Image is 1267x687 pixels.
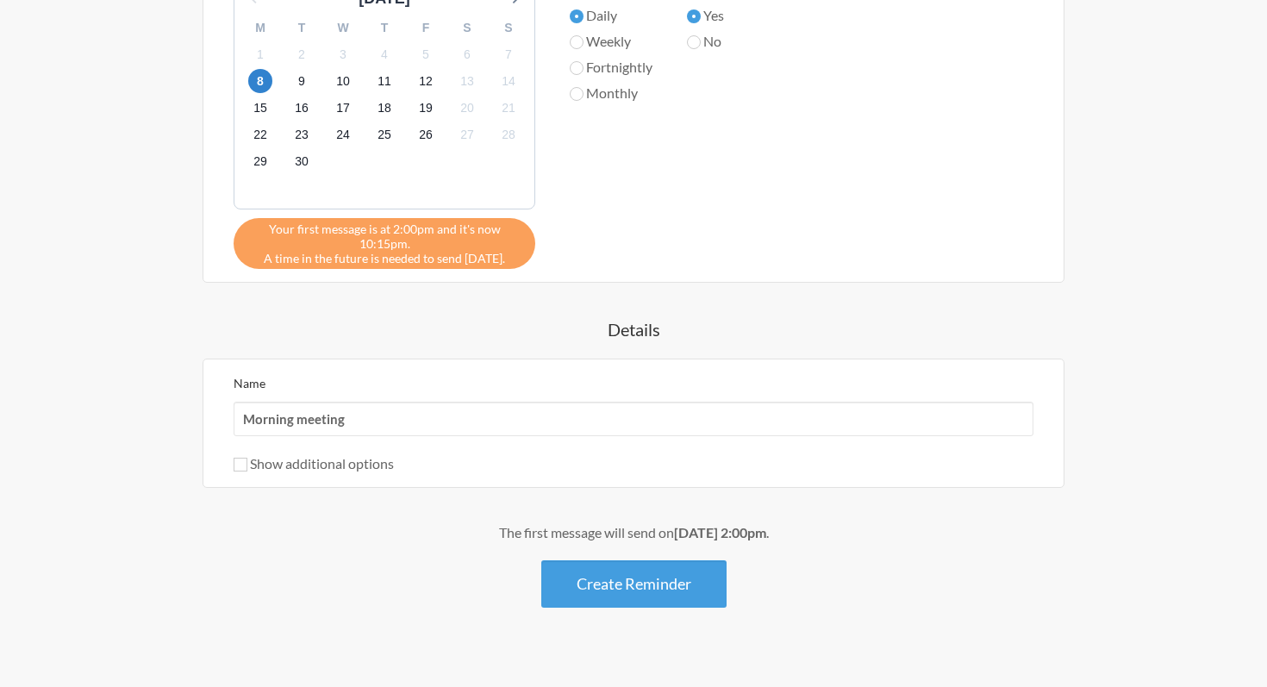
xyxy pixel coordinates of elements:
span: Monday 27 October 2025 [455,123,479,147]
span: Sunday 19 October 2025 [414,97,438,121]
span: Tuesday 14 October 2025 [496,69,521,93]
span: Wednesday 15 October 2025 [248,97,272,121]
label: No [687,31,779,52]
label: Fortnightly [570,57,652,78]
input: Monthly [570,87,584,101]
span: Tuesday 28 October 2025 [496,123,521,147]
input: Show additional options [234,458,247,472]
span: Thursday 16 October 2025 [290,97,314,121]
span: Saturday 25 October 2025 [372,123,396,147]
span: Sunday 26 October 2025 [414,123,438,147]
span: Wednesday 1 October 2025 [248,42,272,66]
div: M [240,15,281,41]
span: Tuesday 21 October 2025 [496,97,521,121]
span: Monday 6 October 2025 [455,42,479,66]
span: Saturday 4 October 2025 [372,42,396,66]
div: T [364,15,405,41]
div: S [446,15,488,41]
span: Friday 3 October 2025 [331,42,355,66]
label: Monthly [570,83,652,103]
span: Monday 13 October 2025 [455,69,479,93]
input: Daily [570,9,584,23]
span: Sunday 12 October 2025 [414,69,438,93]
div: S [488,15,529,41]
span: Thursday 2 October 2025 [290,42,314,66]
span: Friday 10 October 2025 [331,69,355,93]
input: No [687,35,701,49]
input: Fortnightly [570,61,584,75]
input: Yes [687,9,701,23]
span: Wednesday 22 October 2025 [248,123,272,147]
div: The first message will send on . [134,522,1133,543]
input: Weekly [570,35,584,49]
span: Monday 20 October 2025 [455,97,479,121]
div: A time in the future is needed to send [DATE]. [234,218,535,269]
button: Create Reminder [541,560,727,608]
label: Name [234,376,265,390]
label: Yes [687,5,779,26]
div: T [281,15,322,41]
label: Weekly [570,31,652,52]
h4: Details [134,317,1133,341]
strong: [DATE] 2:00pm [674,524,766,540]
span: Tuesday 7 October 2025 [496,42,521,66]
span: Friday 17 October 2025 [331,97,355,121]
span: Wednesday 29 October 2025 [248,150,272,174]
span: Thursday 30 October 2025 [290,150,314,174]
span: Thursday 9 October 2025 [290,69,314,93]
span: Wednesday 8 October 2025 [248,69,272,93]
span: Saturday 18 October 2025 [372,97,396,121]
div: F [405,15,446,41]
label: Show additional options [234,455,394,472]
div: W [322,15,364,41]
span: Sunday 5 October 2025 [414,42,438,66]
label: Daily [570,5,652,26]
input: We suggest a 2 to 4 word name [234,402,1033,436]
span: Friday 24 October 2025 [331,123,355,147]
span: Saturday 11 October 2025 [372,69,396,93]
span: Your first message is at 2:00pm and it's now 10:15pm. [247,222,522,251]
span: Thursday 23 October 2025 [290,123,314,147]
